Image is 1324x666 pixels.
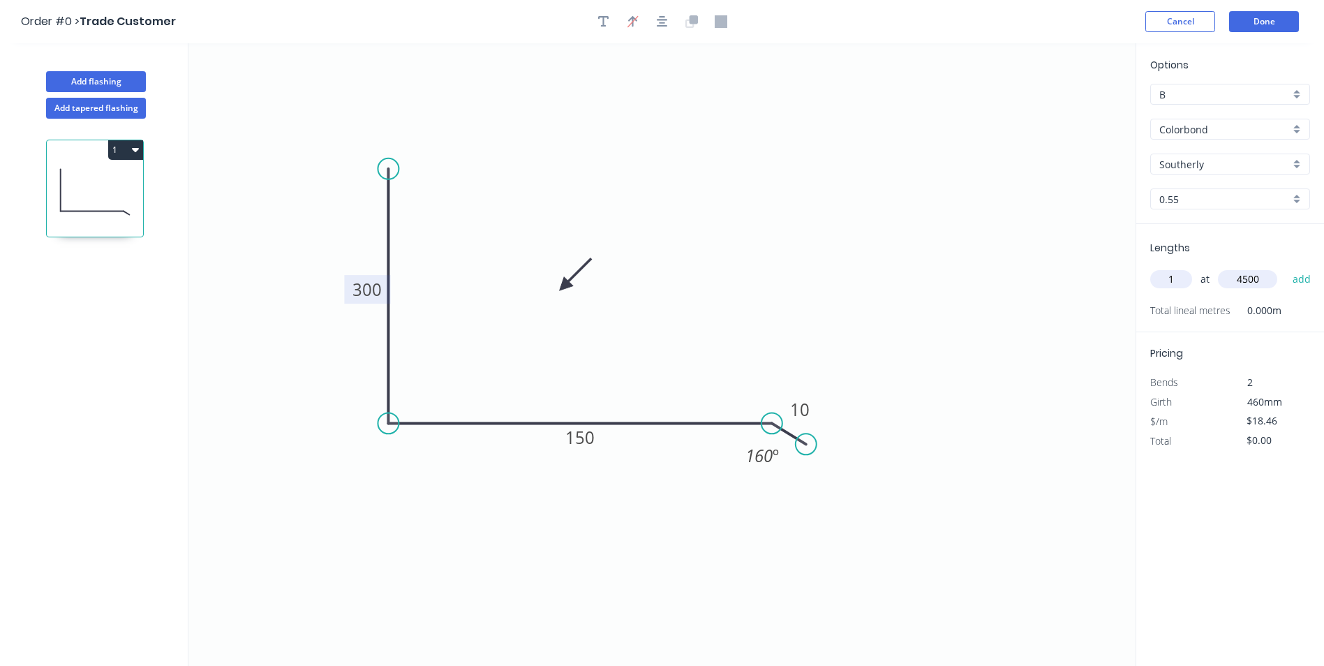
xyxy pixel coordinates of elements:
[1150,395,1172,408] span: Girth
[1159,157,1290,172] input: Colour
[1150,301,1230,320] span: Total lineal metres
[1230,301,1281,320] span: 0.000m
[1150,415,1168,428] span: $/m
[1150,58,1189,72] span: Options
[1150,376,1178,389] span: Bends
[1200,269,1210,289] span: at
[1150,346,1183,360] span: Pricing
[1159,192,1290,207] input: Thickness
[565,426,595,449] tspan: 150
[1159,87,1290,102] input: Price level
[745,444,773,467] tspan: 160
[21,13,80,29] span: Order #0 >
[80,13,176,29] span: Trade Customer
[1150,241,1190,255] span: Lengths
[352,278,382,301] tspan: 300
[1150,434,1171,447] span: Total
[108,140,143,160] button: 1
[46,71,146,92] button: Add flashing
[1247,395,1282,408] span: 460mm
[790,398,810,421] tspan: 10
[1229,11,1299,32] button: Done
[188,43,1136,666] svg: 0
[46,98,146,119] button: Add tapered flashing
[1286,267,1318,291] button: add
[1159,122,1290,137] input: Material
[773,444,779,467] tspan: º
[1145,11,1215,32] button: Cancel
[1247,376,1253,389] span: 2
